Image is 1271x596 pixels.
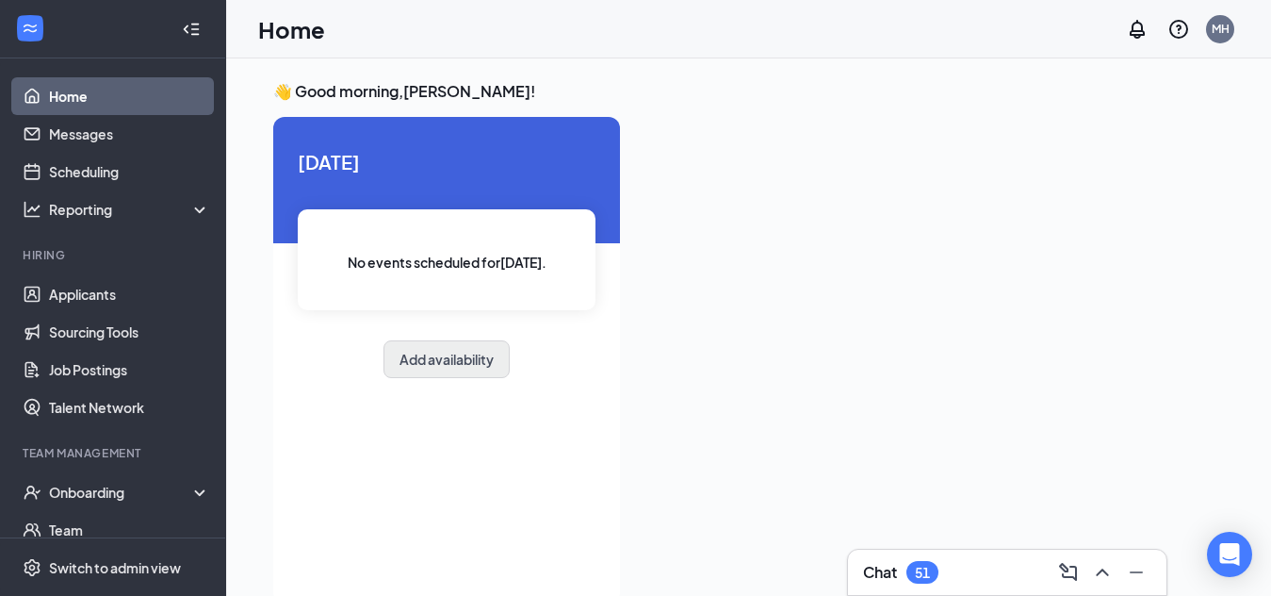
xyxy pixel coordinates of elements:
a: Team [49,511,210,549]
a: Home [49,77,210,115]
svg: Collapse [182,20,201,39]
svg: ComposeMessage [1057,561,1080,584]
span: No events scheduled for [DATE] . [348,252,546,273]
a: Scheduling [49,153,210,190]
div: Reporting [49,200,211,219]
button: ComposeMessage [1053,557,1084,588]
a: Messages [49,115,210,153]
svg: Notifications [1126,18,1149,41]
button: Add availability [383,340,510,378]
button: Minimize [1121,557,1151,588]
svg: Analysis [23,200,41,219]
div: Team Management [23,445,206,461]
div: Onboarding [49,483,194,502]
a: Sourcing Tools [49,313,210,351]
div: Hiring [23,247,206,263]
h3: Chat [863,562,897,583]
button: ChevronUp [1087,557,1117,588]
svg: WorkstreamLogo [21,19,40,38]
a: Applicants [49,275,210,313]
a: Talent Network [49,389,210,426]
h3: 👋 Good morning, [PERSON_NAME] ! [273,81,1224,102]
svg: Minimize [1125,561,1148,584]
div: Switch to admin view [49,558,181,577]
svg: UserCheck [23,483,41,502]
div: 51 [915,565,930,581]
div: Open Intercom Messenger [1207,532,1252,577]
svg: ChevronUp [1091,561,1114,584]
span: [DATE] [298,147,595,176]
h1: Home [258,13,325,45]
a: Job Postings [49,351,210,389]
svg: Settings [23,558,41,577]
div: MH [1212,21,1230,37]
svg: QuestionInfo [1167,18,1190,41]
